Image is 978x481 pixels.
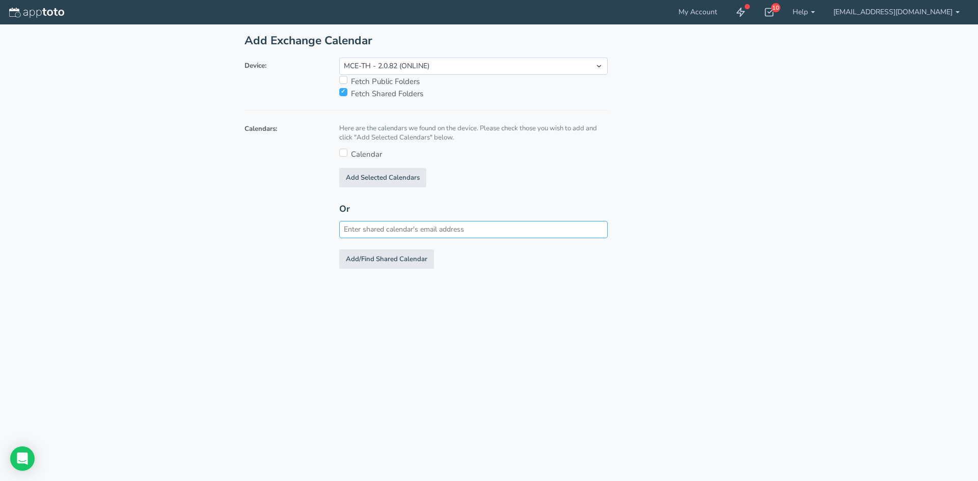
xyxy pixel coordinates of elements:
h3: Or [339,204,608,214]
h2: Add Exchange Calendar [244,35,733,47]
img: logo-apptoto--white.svg [9,8,64,18]
label: Calendars: [237,121,332,134]
div: Open Intercom Messenger [10,446,35,471]
label: Device: [237,58,332,71]
div: Fetch Shared Folders [339,87,608,99]
div: Fetch Public Folders [339,75,608,87]
div: 10 [771,3,780,12]
div: Calendar [339,148,608,160]
button: Add Selected Calendars [339,168,426,188]
div: Here are the calendars we found on the device. Please check those you wish to add and click "Add ... [339,124,608,143]
input: Enter shared calendar's email address [339,221,608,238]
button: Add/Find Shared Calendar [339,249,434,269]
